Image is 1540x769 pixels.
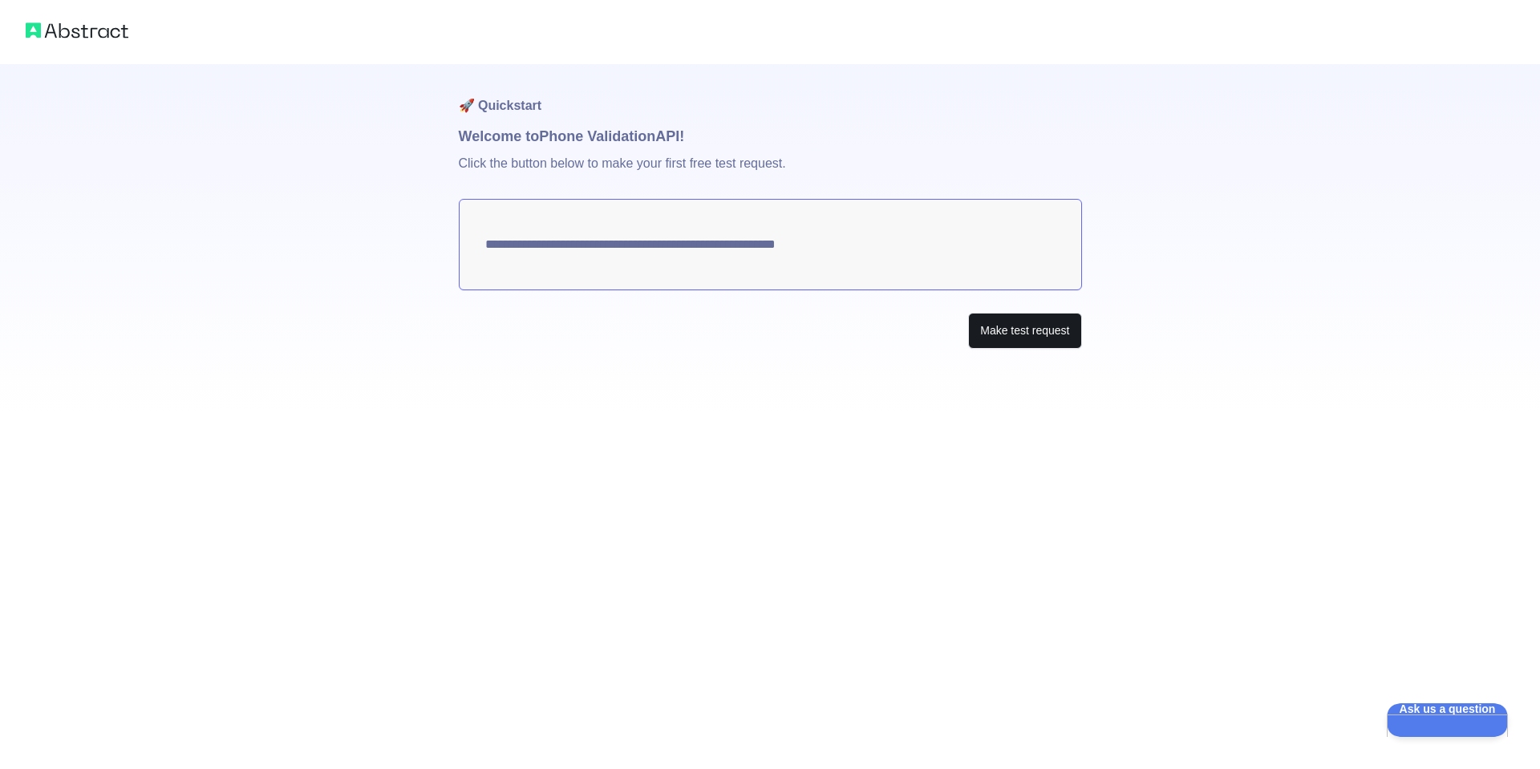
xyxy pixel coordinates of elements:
[1387,703,1508,737] iframe: Help Scout Beacon - Open
[459,125,1082,148] h1: Welcome to Phone Validation API!
[459,64,1082,125] h1: 🚀 Quickstart
[968,313,1081,349] button: Make test request
[459,148,1082,199] p: Click the button below to make your first free test request.
[26,19,128,42] img: Abstract logo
